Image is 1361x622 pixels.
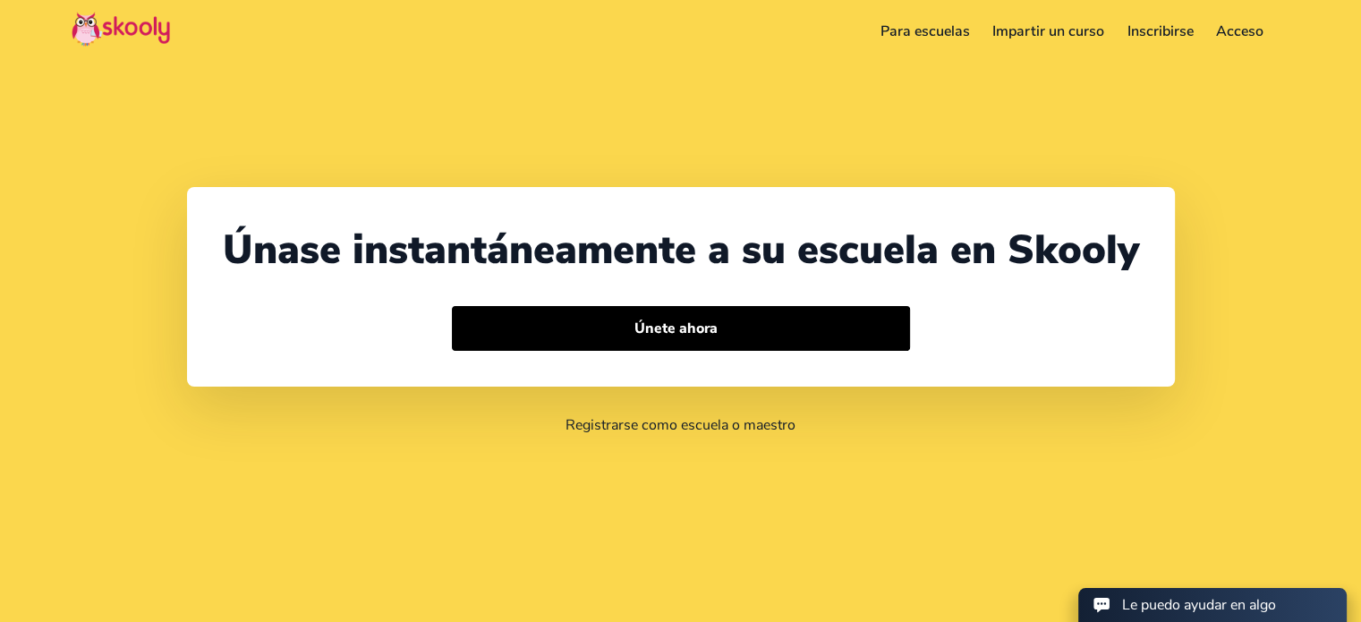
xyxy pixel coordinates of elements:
a: Registrarse como escuela o maestro [566,415,795,435]
div: Únase instantáneamente a su escuela en Skooly [223,223,1139,277]
a: Para escuelas [869,17,982,46]
button: Únete ahora [452,306,910,351]
a: Impartir un curso [981,17,1116,46]
img: Skooly [72,12,170,47]
a: Acceso [1204,17,1275,46]
a: Inscribirse [1116,17,1205,46]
